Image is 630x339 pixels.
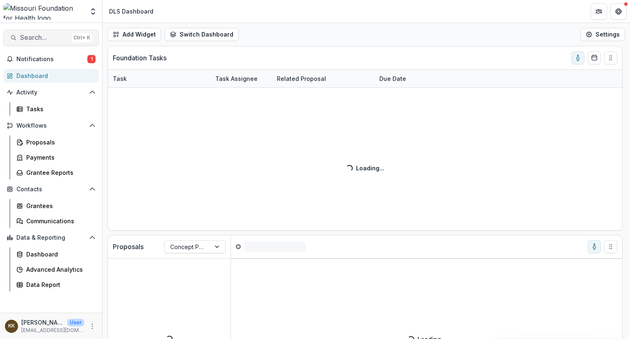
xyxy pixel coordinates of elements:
img: Missouri Foundation for Health logo [3,3,84,20]
a: Data Report [13,278,99,291]
button: Open Activity [3,86,99,99]
button: Open Contacts [3,183,99,196]
div: Payments [26,153,92,162]
a: Advanced Analytics [13,263,99,276]
div: Proposals [26,138,92,147]
span: 1 [87,55,96,63]
button: Add Widget [107,28,161,41]
div: Katie Kaufmann [8,323,15,329]
div: Dashboard [16,71,92,80]
p: [EMAIL_ADDRESS][DOMAIN_NAME] [21,327,84,334]
button: Open Workflows [3,119,99,132]
span: Contacts [16,186,86,193]
a: Payments [13,151,99,164]
div: Data Report [26,280,92,289]
a: Tasks [13,102,99,116]
button: Open Data & Reporting [3,231,99,244]
button: toggle-assigned-to-me [571,51,584,64]
a: Grantee Reports [13,166,99,179]
span: Workflows [16,122,86,129]
button: toggle-assigned-to-me [588,240,601,253]
a: Communications [13,214,99,228]
a: Proposals [13,135,99,149]
p: Foundation Tasks [113,53,167,63]
div: DLS Dashboard [109,7,153,16]
a: Dashboard [3,69,99,82]
button: Partners [591,3,607,20]
span: Notifications [16,56,87,63]
nav: breadcrumb [106,5,157,17]
p: [PERSON_NAME] [21,318,64,327]
button: Search... [3,30,99,46]
span: Activity [16,89,86,96]
div: Communications [26,217,92,225]
span: Data & Reporting [16,234,86,241]
button: Settings [580,28,625,41]
button: Notifications1 [3,53,99,66]
div: Tasks [26,105,92,113]
div: Grantee Reports [26,168,92,177]
div: Dashboard [26,250,92,259]
div: Ctrl + K [72,33,92,42]
div: Advanced Analytics [26,265,92,274]
p: Proposals [113,242,144,252]
button: Calendar [588,51,601,64]
button: Open entity switcher [87,3,99,20]
button: Drag [604,240,617,253]
button: More [87,321,97,331]
a: Grantees [13,199,99,213]
span: Search... [20,34,68,41]
a: Dashboard [13,247,99,261]
div: Grantees [26,202,92,210]
button: Get Help [610,3,627,20]
p: User [67,319,84,326]
button: Drag [604,51,617,64]
button: Switch Dashboard [164,28,239,41]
